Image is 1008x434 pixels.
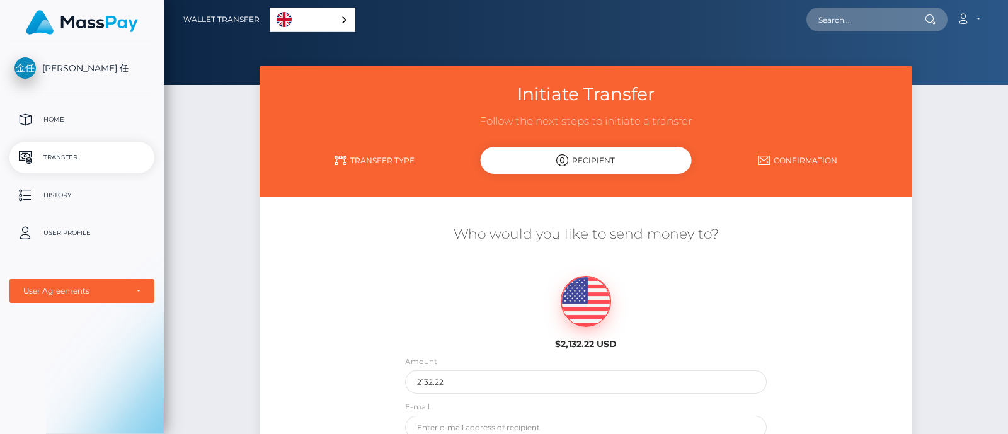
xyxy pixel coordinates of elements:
[9,104,154,135] a: Home
[692,149,903,171] a: Confirmation
[9,180,154,211] a: History
[505,339,667,350] h6: $2,132.22 USD
[561,277,610,327] img: USD.png
[270,8,355,32] div: Language
[14,148,149,167] p: Transfer
[9,62,154,74] span: [PERSON_NAME] 任
[14,224,149,243] p: User Profile
[23,286,127,296] div: User Agreements
[269,149,481,171] a: Transfer Type
[405,356,437,367] label: Amount
[405,370,767,394] input: Amount to send in USD (Maximum: 2132.22)
[269,82,903,106] h3: Initiate Transfer
[26,10,138,35] img: MassPay
[480,147,692,174] div: Recipient
[9,279,154,303] button: User Agreements
[9,217,154,249] a: User Profile
[183,6,260,33] a: Wallet Transfer
[14,110,149,129] p: Home
[270,8,355,31] a: English
[806,8,925,31] input: Search...
[269,114,903,129] h3: Follow the next steps to initiate a transfer
[270,8,355,32] aside: Language selected: English
[405,401,430,413] label: E-mail
[14,186,149,205] p: History
[9,142,154,173] a: Transfer
[269,225,903,244] h5: Who would you like to send money to?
